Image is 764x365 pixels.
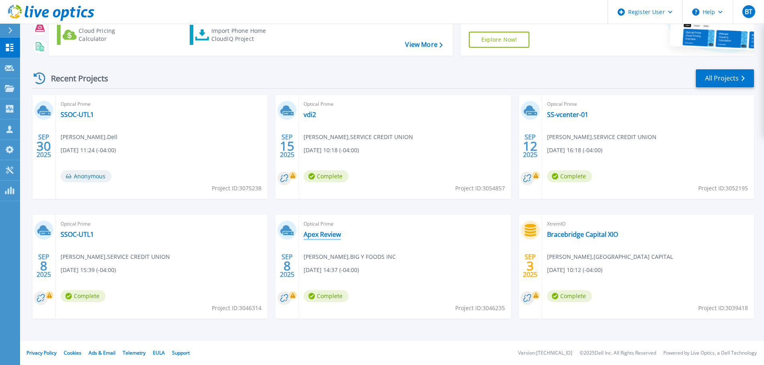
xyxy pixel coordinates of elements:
a: SSOC-UTL1 [61,111,94,119]
span: 12 [523,143,537,149]
span: Optical Prime [61,220,263,228]
a: Ads & Email [89,349,116,356]
span: Optical Prime [547,100,749,109]
li: Powered by Live Optics, a Dell Technology [663,351,757,356]
span: Anonymous [61,170,111,182]
div: SEP 2025 [36,251,51,280]
a: EULA [153,349,165,356]
span: Complete [304,170,349,182]
span: Project ID: 3075238 [212,184,261,193]
span: Project ID: 3039418 [698,304,748,313]
span: [PERSON_NAME] , SERVICE CREDIT UNION [304,133,413,141]
span: Project ID: 3052195 [698,184,748,193]
span: [PERSON_NAME] , Dell [61,133,118,141]
a: Apex Review [304,230,341,238]
span: [DATE] 14:37 (-04:00) [304,266,359,274]
div: SEP 2025 [523,131,538,161]
a: View More [405,41,442,48]
div: SEP 2025 [36,131,51,161]
div: SEP 2025 [280,251,295,280]
span: Optical Prime [304,220,506,228]
a: Explore Now! [469,32,530,48]
span: [DATE] 15:39 (-04:00) [61,266,116,274]
a: Telemetry [123,349,146,356]
a: vdi2 [304,111,316,119]
span: XtremIO [547,220,749,228]
span: 30 [36,143,51,149]
span: [PERSON_NAME] , SERVICE CREDIT UNION [547,133,657,141]
li: © 2025 Dell Inc. All Rights Reserved [580,351,656,356]
span: [PERSON_NAME] , BIG Y FOODS INC [304,252,396,261]
span: Optical Prime [304,100,506,109]
span: 15 [280,143,294,149]
span: Project ID: 3046314 [212,304,261,313]
div: Cloud Pricing Calculator [79,27,143,43]
a: Cloud Pricing Calculator [57,25,146,45]
a: Bracebridge Capital XIO [547,230,618,238]
li: Version: [TECHNICAL_ID] [518,351,572,356]
span: Complete [547,290,592,302]
span: 8 [284,262,291,269]
span: BT [745,8,752,15]
a: All Projects [696,69,754,87]
span: [DATE] 11:24 (-04:00) [61,146,116,155]
span: Complete [304,290,349,302]
a: Cookies [64,349,81,356]
a: SSOC-UTL1 [61,230,94,238]
span: 3 [527,262,534,269]
span: Project ID: 3046235 [455,304,505,313]
span: Project ID: 3054857 [455,184,505,193]
div: Recent Projects [31,69,119,88]
span: [PERSON_NAME] , [GEOGRAPHIC_DATA] CAPITAL [547,252,673,261]
div: SEP 2025 [280,131,295,161]
span: Complete [61,290,105,302]
span: [PERSON_NAME] , SERVICE CREDIT UNION [61,252,170,261]
a: SS-vcenter-01 [547,111,588,119]
div: SEP 2025 [523,251,538,280]
span: [DATE] 10:18 (-04:00) [304,146,359,155]
div: Import Phone Home CloudIQ Project [211,27,274,43]
span: [DATE] 16:18 (-04:00) [547,146,602,155]
span: [DATE] 10:12 (-04:00) [547,266,602,274]
span: 8 [40,262,47,269]
span: Complete [547,170,592,182]
span: Optical Prime [61,100,263,109]
a: Privacy Policy [26,349,57,356]
a: Support [172,349,190,356]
